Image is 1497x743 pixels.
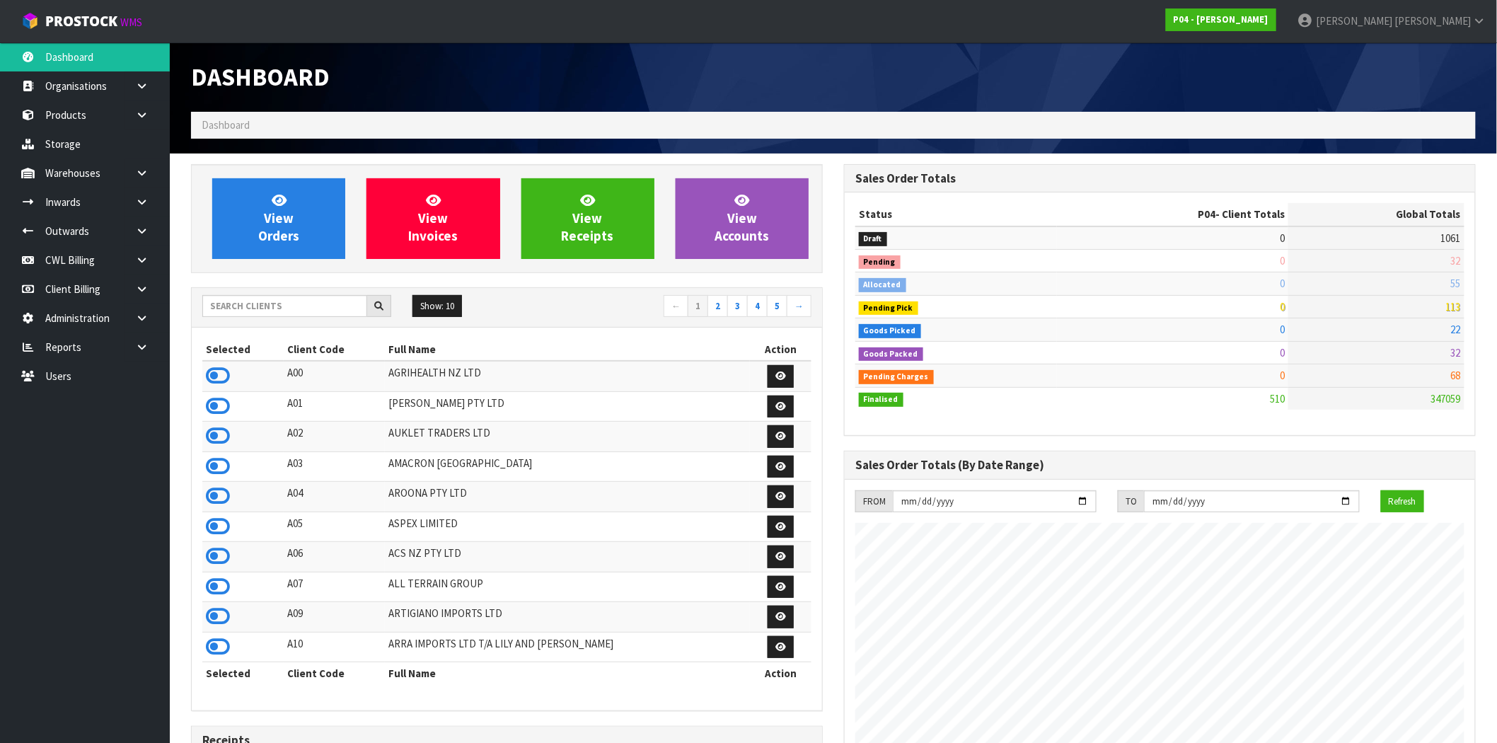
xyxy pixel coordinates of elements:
span: 55 [1451,277,1461,290]
span: 0 [1280,300,1285,313]
span: 113 [1446,300,1461,313]
a: ViewReceipts [521,178,654,259]
nav: Page navigation [517,295,811,320]
a: → [787,295,811,318]
th: Selected [202,338,284,361]
td: A10 [284,632,385,662]
span: 22 [1451,323,1461,336]
span: Finalised [859,393,903,407]
td: ARTIGIANO IMPORTS LTD [385,602,750,633]
a: 3 [727,295,748,318]
a: 1 [688,295,708,318]
span: Pending Pick [859,301,918,316]
span: View Accounts [715,192,769,245]
img: cube-alt.png [21,12,39,30]
span: 32 [1451,254,1461,267]
td: A07 [284,572,385,602]
div: FROM [855,490,893,513]
span: [PERSON_NAME] [1316,14,1392,28]
a: ViewInvoices [366,178,499,259]
a: 4 [747,295,768,318]
span: Goods Packed [859,347,923,362]
a: ViewOrders [212,178,345,259]
span: 347059 [1431,392,1461,405]
td: AROONA PTY LTD [385,482,750,512]
a: ViewAccounts [676,178,809,259]
span: Dashboard [202,118,250,132]
span: View Receipts [562,192,614,245]
a: 5 [767,295,787,318]
h3: Sales Order Totals [855,172,1464,185]
button: Refresh [1381,490,1424,513]
td: A03 [284,451,385,482]
input: Search clients [202,295,367,317]
td: AMACRON [GEOGRAPHIC_DATA] [385,451,750,482]
span: Pending Charges [859,370,934,384]
td: A05 [284,512,385,542]
span: 0 [1280,254,1285,267]
td: ALL TERRAIN GROUP [385,572,750,602]
span: ProStock [45,12,117,30]
div: TO [1118,490,1144,513]
span: View Invoices [408,192,458,245]
th: Selected [202,662,284,685]
span: 32 [1451,346,1461,359]
th: Global Totals [1288,203,1464,226]
span: 0 [1280,323,1285,336]
td: [PERSON_NAME] PTY LTD [385,391,750,422]
td: A02 [284,422,385,452]
th: Client Code [284,338,385,361]
th: Action [750,662,811,685]
span: Dashboard [191,62,330,92]
span: 68 [1451,369,1461,382]
span: Allocated [859,278,906,292]
span: Goods Picked [859,324,921,338]
a: P04 - [PERSON_NAME] [1166,8,1276,31]
small: WMS [120,16,142,29]
h3: Sales Order Totals (By Date Range) [855,459,1464,472]
td: ASPEX LIMITED [385,512,750,542]
strong: P04 - [PERSON_NAME] [1174,13,1268,25]
span: 1061 [1441,231,1461,245]
td: A00 [284,361,385,391]
td: A09 [284,602,385,633]
td: AUKLET TRADERS LTD [385,422,750,452]
th: Status [855,203,1057,226]
th: - Client Totals [1057,203,1289,226]
span: P04 [1198,207,1215,221]
th: Action [750,338,811,361]
td: ARRA IMPORTS LTD T/A LILY AND [PERSON_NAME] [385,632,750,662]
span: 0 [1280,369,1285,382]
td: A04 [284,482,385,512]
th: Client Code [284,662,385,685]
td: A06 [284,542,385,572]
span: 0 [1280,231,1285,245]
span: 510 [1270,392,1285,405]
span: Draft [859,232,887,246]
th: Full Name [385,338,750,361]
button: Show: 10 [412,295,462,318]
span: 0 [1280,346,1285,359]
td: ACS NZ PTY LTD [385,542,750,572]
a: ← [664,295,688,318]
td: AGRIHEALTH NZ LTD [385,361,750,391]
a: 2 [707,295,728,318]
span: Pending [859,255,901,270]
td: A01 [284,391,385,422]
span: View Orders [258,192,299,245]
span: 0 [1280,277,1285,290]
th: Full Name [385,662,750,685]
span: [PERSON_NAME] [1394,14,1471,28]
